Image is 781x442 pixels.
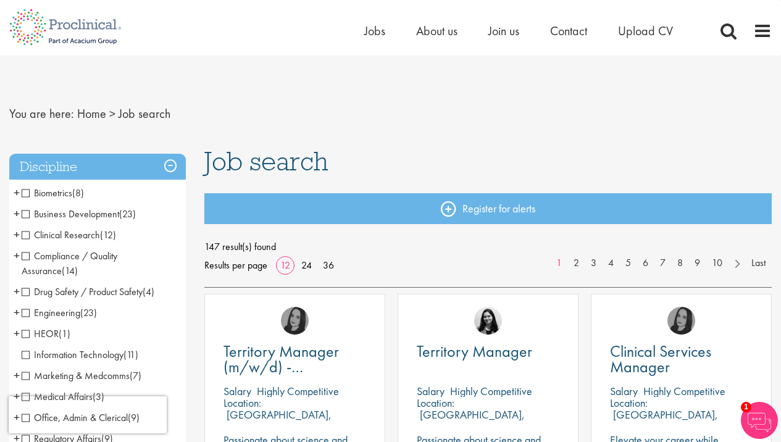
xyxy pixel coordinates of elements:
[14,366,20,385] span: +
[417,341,532,362] span: Territory Manager
[610,341,711,377] span: Clinical Services Manager
[297,259,316,272] a: 24
[22,207,136,220] span: Business Development
[9,396,167,433] iframe: reCAPTCHA
[643,384,725,398] p: Highly Competitive
[14,246,20,265] span: +
[204,144,328,178] span: Job search
[688,256,706,270] a: 9
[223,407,332,433] p: [GEOGRAPHIC_DATA], [GEOGRAPHIC_DATA]
[62,264,78,277] span: (14)
[417,396,454,410] span: Location:
[745,256,772,270] a: Last
[417,407,525,433] p: [GEOGRAPHIC_DATA], [GEOGRAPHIC_DATA]
[93,390,104,403] span: (3)
[14,324,20,343] span: +
[22,348,123,361] span: Information Technology
[637,256,654,270] a: 6
[610,396,648,410] span: Location:
[143,285,154,298] span: (4)
[22,327,59,340] span: HEOR
[610,407,718,433] p: [GEOGRAPHIC_DATA], [GEOGRAPHIC_DATA]
[14,225,20,244] span: +
[585,256,603,270] a: 3
[80,306,97,319] span: (23)
[119,106,170,122] span: Job search
[72,186,84,199] span: (8)
[204,193,772,224] a: Register for alerts
[474,307,502,335] img: Indre Stankeviciute
[567,256,585,270] a: 2
[706,256,729,270] a: 10
[22,228,116,241] span: Clinical Research
[654,256,672,270] a: 7
[223,341,372,393] span: Territory Manager (m/w/d) - [GEOGRAPHIC_DATA]
[123,348,138,361] span: (11)
[667,307,695,335] img: Anna Klemencic
[610,384,638,398] span: Salary
[550,23,587,39] a: Contact
[22,306,80,319] span: Engineering
[59,327,70,340] span: (1)
[741,402,778,439] img: Chatbot
[450,384,532,398] p: Highly Competitive
[619,256,637,270] a: 5
[100,228,116,241] span: (12)
[417,384,445,398] span: Salary
[22,186,72,199] span: Biometrics
[14,282,20,301] span: +
[550,256,568,270] a: 1
[22,369,130,382] span: Marketing & Medcomms
[223,384,251,398] span: Salary
[602,256,620,270] a: 4
[488,23,519,39] a: Join us
[364,23,385,39] a: Jobs
[610,344,753,375] a: Clinical Services Manager
[257,384,339,398] p: Highly Competitive
[119,207,136,220] span: (23)
[223,344,366,375] a: Territory Manager (m/w/d) - [GEOGRAPHIC_DATA]
[416,23,457,39] a: About us
[22,369,141,382] span: Marketing & Medcomms
[130,369,141,382] span: (7)
[417,344,559,359] a: Territory Manager
[109,106,115,122] span: >
[22,390,104,403] span: Medical Affairs
[14,303,20,322] span: +
[22,390,93,403] span: Medical Affairs
[22,228,100,241] span: Clinical Research
[204,256,267,275] span: Results per page
[22,348,138,361] span: Information Technology
[671,256,689,270] a: 8
[14,204,20,223] span: +
[9,154,186,180] h3: Discipline
[22,327,70,340] span: HEOR
[14,183,20,202] span: +
[22,249,117,277] span: Compliance / Quality Assurance
[223,396,261,410] span: Location:
[281,307,309,335] img: Anna Klemencic
[22,207,119,220] span: Business Development
[618,23,673,39] a: Upload CV
[22,285,143,298] span: Drug Safety / Product Safety
[22,306,97,319] span: Engineering
[14,387,20,406] span: +
[204,238,772,256] span: 147 result(s) found
[22,285,154,298] span: Drug Safety / Product Safety
[77,106,106,122] a: breadcrumb link
[319,259,338,272] a: 36
[276,259,294,272] a: 12
[741,402,751,412] span: 1
[22,186,84,199] span: Biometrics
[9,106,74,122] span: You are here:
